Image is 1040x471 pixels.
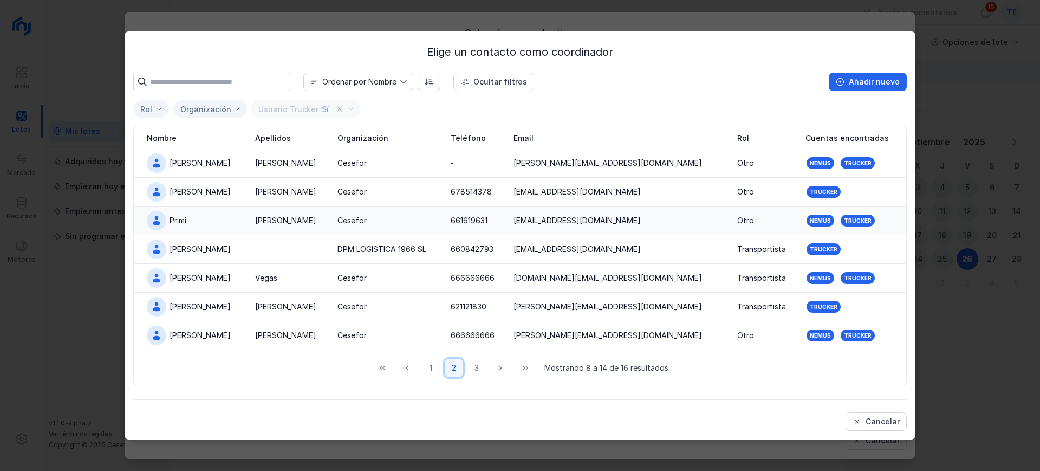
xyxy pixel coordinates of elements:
[490,359,511,377] button: Next Page
[810,274,831,282] div: Nemus
[844,159,872,167] div: Trucker
[337,330,367,341] div: Cesefor
[451,301,486,312] div: 621121830
[255,133,291,144] span: Apellidos
[337,215,367,226] div: Cesefor
[255,186,316,197] div: [PERSON_NAME]
[513,186,641,197] div: [EMAIL_ADDRESS][DOMAIN_NAME]
[737,186,754,197] div: Otro
[337,133,388,144] span: Organización
[513,273,702,283] div: [DOMAIN_NAME][EMAIL_ADDRESS][DOMAIN_NAME]
[445,359,463,377] button: Page 2
[322,78,396,86] div: Ordenar por Nombre
[451,186,492,197] div: 678514378
[737,273,786,283] div: Transportista
[467,359,486,377] button: Page 3
[180,105,231,114] div: Organización
[451,273,495,283] div: 666666666
[513,158,702,169] div: [PERSON_NAME][EMAIL_ADDRESS][DOMAIN_NAME]
[134,100,155,118] span: Seleccionar
[140,105,152,114] div: Rol
[810,332,831,339] div: Nemus
[170,158,231,169] div: [PERSON_NAME]
[255,273,277,283] div: Vegas
[255,158,316,169] div: [PERSON_NAME]
[846,412,907,431] button: Cancelar
[451,133,486,144] span: Teléfono
[866,416,900,427] div: Cancelar
[513,301,702,312] div: [PERSON_NAME][EMAIL_ADDRESS][DOMAIN_NAME]
[337,244,426,255] div: DPM LOGISTICA 1966 SL
[737,215,754,226] div: Otro
[133,44,907,60] div: Elige un contacto como coordinador
[422,359,440,377] button: Page 1
[737,244,786,255] div: Transportista
[397,359,418,377] button: Previous Page
[372,359,393,377] button: First Page
[810,246,837,253] div: Trucker
[513,215,641,226] div: [EMAIL_ADDRESS][DOMAIN_NAME]
[829,73,907,91] button: Añadir nuevo
[255,301,316,312] div: [PERSON_NAME]
[170,273,231,283] div: [PERSON_NAME]
[451,158,454,169] div: -
[810,159,831,167] div: Nemus
[337,158,367,169] div: Cesefor
[170,215,186,226] div: Primi
[337,301,367,312] div: Cesefor
[513,133,534,144] span: Email
[453,73,534,91] button: Ocultar filtros
[473,76,527,87] div: Ocultar filtros
[451,215,487,226] div: 661619631
[337,273,367,283] div: Cesefor
[513,330,702,341] div: [PERSON_NAME][EMAIL_ADDRESS][DOMAIN_NAME]
[170,330,231,341] div: [PERSON_NAME]
[170,186,231,197] div: [PERSON_NAME]
[170,244,231,255] div: [PERSON_NAME]
[513,244,641,255] div: [EMAIL_ADDRESS][DOMAIN_NAME]
[849,76,900,87] div: Añadir nuevo
[737,330,754,341] div: Otro
[255,215,316,226] div: [PERSON_NAME]
[805,133,889,144] span: Cuentas encontradas
[147,133,177,144] span: Nombre
[844,332,872,339] div: Trucker
[737,133,749,144] span: Rol
[170,301,231,312] div: [PERSON_NAME]
[304,73,400,91] span: Nombre
[844,217,872,224] div: Trucker
[737,158,754,169] div: Otro
[810,303,837,311] div: Trucker
[255,330,316,341] div: [PERSON_NAME]
[451,244,493,255] div: 660842793
[451,330,495,341] div: 666666666
[810,217,831,224] div: Nemus
[810,188,837,196] div: Trucker
[544,363,668,373] span: Mostrando 8 a 14 de 16 resultados
[737,301,786,312] div: Transportista
[337,186,367,197] div: Cesefor
[844,274,872,282] div: Trucker
[515,359,536,377] button: Last Page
